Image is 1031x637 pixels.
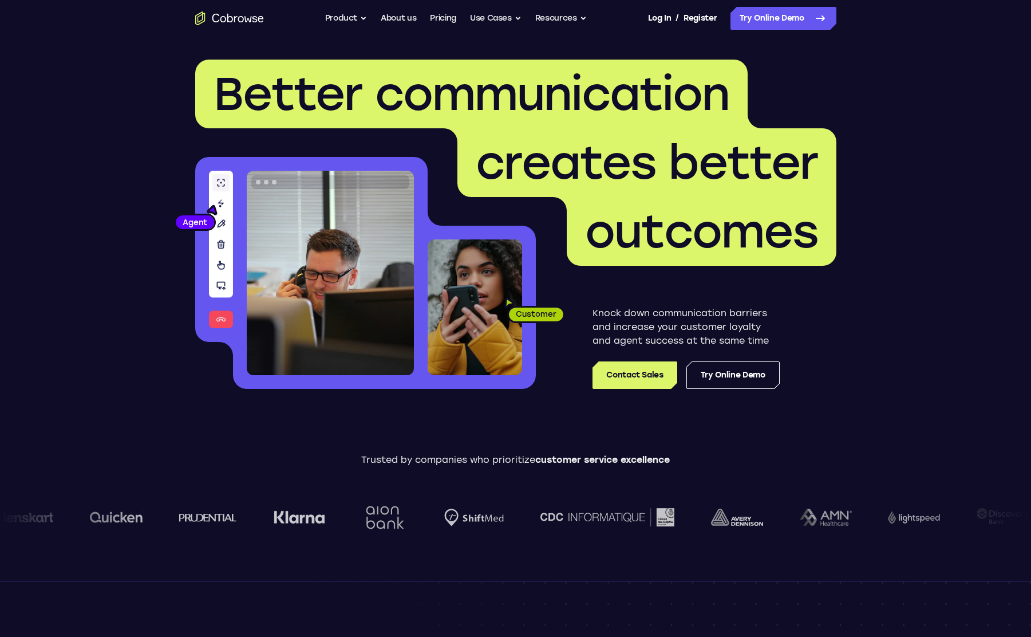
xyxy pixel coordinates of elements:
[430,7,456,30] a: Pricing
[428,239,522,375] img: A customer holding their phone
[325,7,368,30] button: Product
[648,7,671,30] a: Log In
[711,509,763,526] img: avery-dennison
[585,204,818,259] span: outcomes
[730,7,836,30] a: Try Online Demo
[179,513,237,522] img: prudential
[476,135,818,190] span: creates better
[592,361,677,389] a: Contact Sales
[686,361,780,389] a: Try Online Demo
[800,509,852,526] img: AMN Healthcare
[540,508,674,526] img: CDC Informatique
[535,7,587,30] button: Resources
[684,7,717,30] a: Register
[535,454,670,465] span: customer service excellence
[214,66,729,121] span: Better communication
[381,7,416,30] a: About us
[470,7,522,30] button: Use Cases
[247,171,414,375] img: A customer support agent talking on the phone
[195,11,264,25] a: Go to the home page
[362,494,408,541] img: Aion Bank
[274,510,325,524] img: Klarna
[676,11,679,25] span: /
[592,306,780,348] p: Knock down communication barriers and increase your customer loyalty and agent success at the sam...
[444,509,504,526] img: Shiftmed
